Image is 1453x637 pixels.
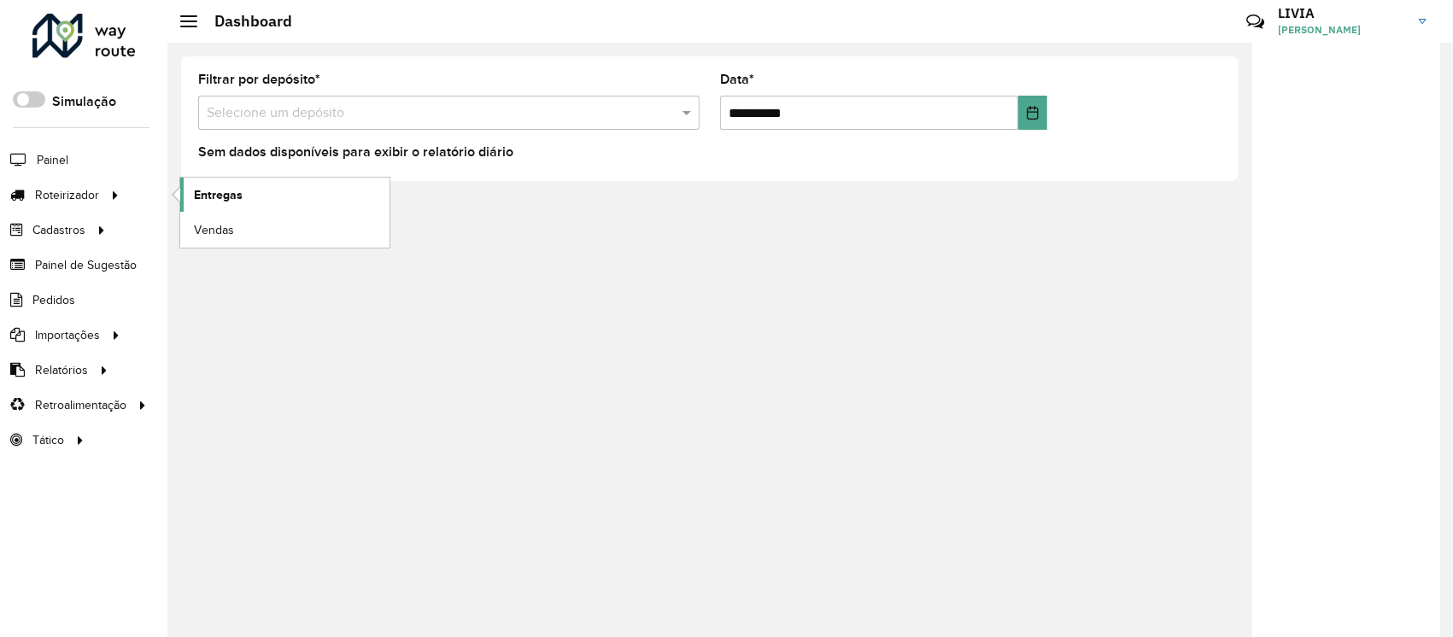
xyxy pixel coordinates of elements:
span: Cadastros [32,221,85,239]
a: Entregas [180,178,390,212]
span: Importações [35,326,100,344]
span: Painel [37,151,68,169]
span: Painel de Sugestão [35,256,137,274]
label: Sem dados disponíveis para exibir o relatório diário [198,142,513,162]
a: Contato Rápido [1237,3,1274,40]
span: Relatórios [35,361,88,379]
span: Pedidos [32,291,75,309]
span: Vendas [194,221,234,239]
label: Filtrar por depósito [198,69,320,90]
button: Choose Date [1018,96,1047,130]
label: Data [720,69,754,90]
span: [PERSON_NAME] [1278,22,1406,38]
h2: Dashboard [197,12,292,31]
span: Roteirizador [35,186,99,204]
a: Vendas [180,213,390,247]
h3: LIVIA [1278,5,1406,21]
label: Simulação [52,91,116,112]
span: Retroalimentação [35,396,126,414]
span: Tático [32,431,64,449]
span: Entregas [194,186,243,204]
